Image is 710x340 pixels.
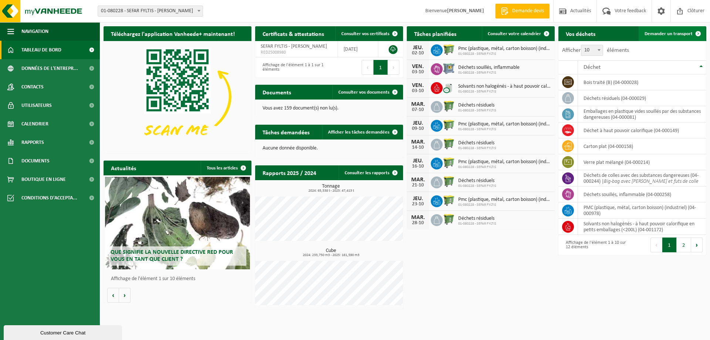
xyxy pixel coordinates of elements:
[443,119,455,131] img: WB-0660-HPE-GN-50
[259,189,403,193] span: 2024: 65,538 t - 2025: 47,413 t
[584,64,601,70] span: Déchet
[104,41,251,152] img: Download de VHEPlus App
[458,108,496,113] span: 01-080228 - SEFAR FYLTIS
[410,70,425,75] div: 03-10
[578,219,706,235] td: solvants non halogénés - à haut pouvoir calorifique en petits emballages (<200L) (04-001172)
[338,41,378,57] td: [DATE]
[410,215,425,221] div: MAR.
[263,146,396,151] p: Aucune donnée disponible.
[677,238,691,252] button: 2
[21,78,44,96] span: Contacts
[201,161,251,175] a: Tous les articles
[339,165,402,180] a: Consulter les rapports
[645,31,693,36] span: Demander un transport
[443,175,455,188] img: WB-0770-HPE-GN-50
[111,276,248,282] p: Affichage de l'élément 1 sur 10 éléments
[482,26,554,41] a: Consulter votre calendrier
[458,52,551,56] span: 01-080228 - SEFAR FYLTIS
[458,216,496,222] span: Déchets résiduels
[578,138,706,154] td: carton plat (04-000158)
[21,115,48,133] span: Calendrier
[410,101,425,107] div: MAR.
[362,60,373,75] button: Previous
[410,120,425,126] div: JEU.
[458,102,496,108] span: Déchets résiduels
[581,45,603,56] span: 10
[578,154,706,170] td: verre plat mélangé (04-000214)
[578,170,706,186] td: déchets de colles avec des substances dangereuses (04-000244) |
[458,127,551,132] span: 01-080228 - SEFAR FYLTIS
[21,41,61,59] span: Tableau de bord
[495,4,550,18] a: Demande devis
[21,22,48,41] span: Navigation
[410,83,425,88] div: VEN.
[488,31,541,36] span: Consulter votre calendrier
[105,177,250,269] a: Que signifie la nouvelle directive RED pour vous en tant que client ?
[410,183,425,188] div: 21-10
[255,125,317,139] h2: Tâches demandées
[443,156,455,169] img: WB-0660-HPE-GN-50
[458,222,496,226] span: 01-080228 - SEFAR FYLTIS
[458,178,496,184] span: Déchets résiduels
[458,140,496,146] span: Déchets résiduels
[410,158,425,164] div: JEU.
[104,161,143,175] h2: Actualités
[458,203,551,207] span: 01-080228 - SEFAR FYLTIS
[107,288,119,303] button: Vorige
[410,164,425,169] div: 16-10
[21,96,52,115] span: Utilisateurs
[21,59,78,78] span: Données de l'entrepr...
[458,71,520,75] span: 01-080228 - SEFAR FYLTIS
[662,238,677,252] button: 1
[410,107,425,112] div: 07-10
[111,249,233,262] span: Que signifie la nouvelle directive RED pour vous en tant que client ?
[458,84,551,90] span: Solvants non halogénés - à haut pouvoir calorifique en petits emballages (<200l)
[322,125,402,139] a: Afficher les tâches demandées
[410,196,425,202] div: JEU.
[578,90,706,106] td: déchets résiduels (04-000029)
[443,62,455,75] img: PB-AP-0800-MET-02-01
[328,130,389,135] span: Afficher les tâches demandées
[410,51,425,56] div: 02-10
[581,45,603,55] span: 10
[604,179,699,184] i: Big-bag avec [PERSON_NAME] et futs de colle
[558,26,603,41] h2: Vos déchets
[443,100,455,112] img: WB-0770-HPE-GN-50
[650,238,662,252] button: Previous
[691,238,703,252] button: Next
[578,106,706,122] td: emballages en plastique vides souillés par des substances dangereuses (04-000081)
[458,184,496,188] span: 01-080228 - SEFAR FYLTIS
[410,145,425,150] div: 14-10
[259,253,403,257] span: 2024: 233,750 m3 - 2025: 161,590 m3
[388,60,399,75] button: Next
[458,197,551,203] span: Pmc (plastique, métal, carton boisson) (industriel)
[443,81,455,94] img: LP-LD-CU
[578,202,706,219] td: PMC (plastique, métal, carton boisson) (industriel) (04-000978)
[98,6,203,17] span: 01-080228 - SEFAR FYLTIS - BILLY BERCLAU
[410,64,425,70] div: VEN.
[443,138,455,150] img: WB-0770-HPE-GN-50
[261,44,327,49] span: SEFAR FYLTIS - [PERSON_NAME]
[338,90,389,95] span: Consulter vos documents
[447,8,484,14] strong: [PERSON_NAME]
[21,152,50,170] span: Documents
[21,133,44,152] span: Rapports
[119,288,131,303] button: Volgende
[21,170,66,189] span: Boutique en ligne
[458,46,551,52] span: Pmc (plastique, métal, carton boisson) (industriel)
[410,45,425,51] div: JEU.
[263,106,396,111] p: Vous avez 159 document(s) non lu(s).
[255,85,298,99] h2: Documents
[259,184,403,193] h3: Tonnage
[410,177,425,183] div: MAR.
[562,47,629,53] label: Afficher éléments
[458,121,551,127] span: Pmc (plastique, métal, carton boisson) (industriel)
[458,146,496,151] span: 01-080228 - SEFAR FYLTIS
[458,90,551,94] span: 01-080228 - SEFAR FYLTIS
[373,60,388,75] button: 1
[332,85,402,100] a: Consulter vos documents
[578,122,706,138] td: déchet à haut pouvoir calorifique (04-000149)
[255,165,324,180] h2: Rapports 2025 / 2024
[510,7,546,15] span: Demande devis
